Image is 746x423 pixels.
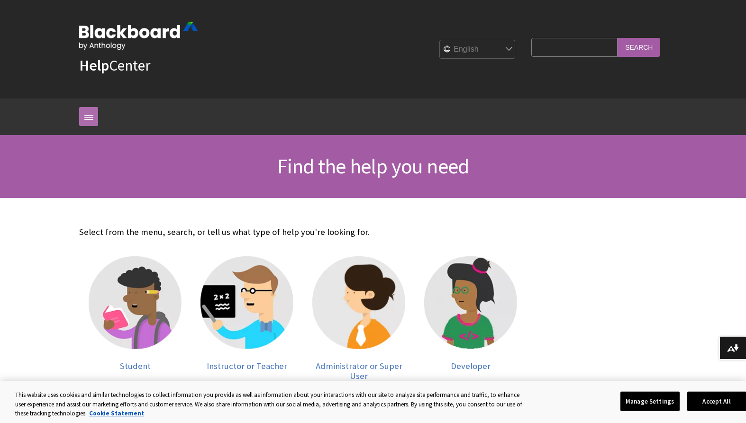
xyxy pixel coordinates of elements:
[89,256,182,381] a: Student Student
[277,153,469,179] span: Find the help you need
[312,256,405,381] a: Administrator Administrator or Super User
[312,256,405,349] img: Administrator
[79,56,109,75] strong: Help
[620,391,680,411] button: Manage Settings
[89,409,144,417] a: More information about your privacy, opens in a new tab
[618,38,660,56] input: Search
[15,390,522,418] div: This website uses cookies and similar technologies to collect information you provide as well as ...
[79,56,150,75] a: HelpCenter
[89,256,182,349] img: Student
[440,40,516,59] select: Site Language Selector
[79,226,527,238] p: Select from the menu, search, or tell us what type of help you're looking for.
[200,256,293,349] img: Instructor
[200,256,293,381] a: Instructor Instructor or Teacher
[79,22,198,50] img: Blackboard by Anthology
[207,360,287,371] span: Instructor or Teacher
[451,360,491,371] span: Developer
[316,360,402,382] span: Administrator or Super User
[120,360,151,371] span: Student
[424,256,517,381] a: Developer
